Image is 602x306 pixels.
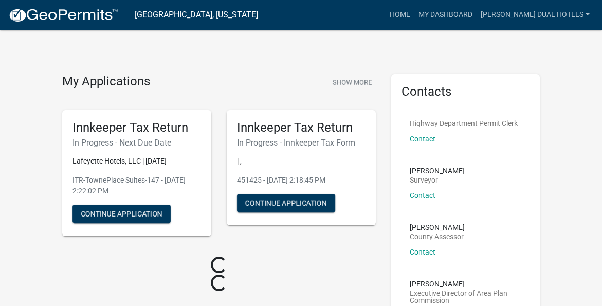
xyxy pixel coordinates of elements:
p: Executive Director of Area Plan Commission [410,290,522,304]
h6: In Progress - Next Due Date [72,138,201,148]
p: [PERSON_NAME] [410,280,522,287]
button: Show More [329,74,376,91]
p: Lafeyette Hotels, LLC | [DATE] [72,156,201,167]
p: ITR-TownePlace Suites-147 - [DATE] 2:22:02 PM [72,175,201,196]
h5: Contacts [402,84,530,99]
p: Surveyor [410,176,465,184]
a: Contact [410,135,435,143]
p: 451425 - [DATE] 2:18:45 PM [237,175,366,186]
a: [GEOGRAPHIC_DATA], [US_STATE] [135,6,258,24]
p: County Assessor [410,233,465,240]
a: [PERSON_NAME] Dual Hotels [477,5,594,25]
h4: My Applications [62,74,150,89]
p: [PERSON_NAME] [410,167,465,174]
p: [PERSON_NAME] [410,224,465,231]
a: Home [386,5,414,25]
h6: In Progress - Innkeeper Tax Form [237,138,366,148]
a: Contact [410,191,435,200]
h5: Innkeeper Tax Return [72,120,201,135]
p: | , [237,156,366,167]
h5: Innkeeper Tax Return [237,120,366,135]
a: My Dashboard [414,5,477,25]
p: Highway Department Permit Clerk [410,120,518,127]
a: Contact [410,248,435,256]
button: Continue Application [72,205,171,223]
button: Continue Application [237,194,335,212]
